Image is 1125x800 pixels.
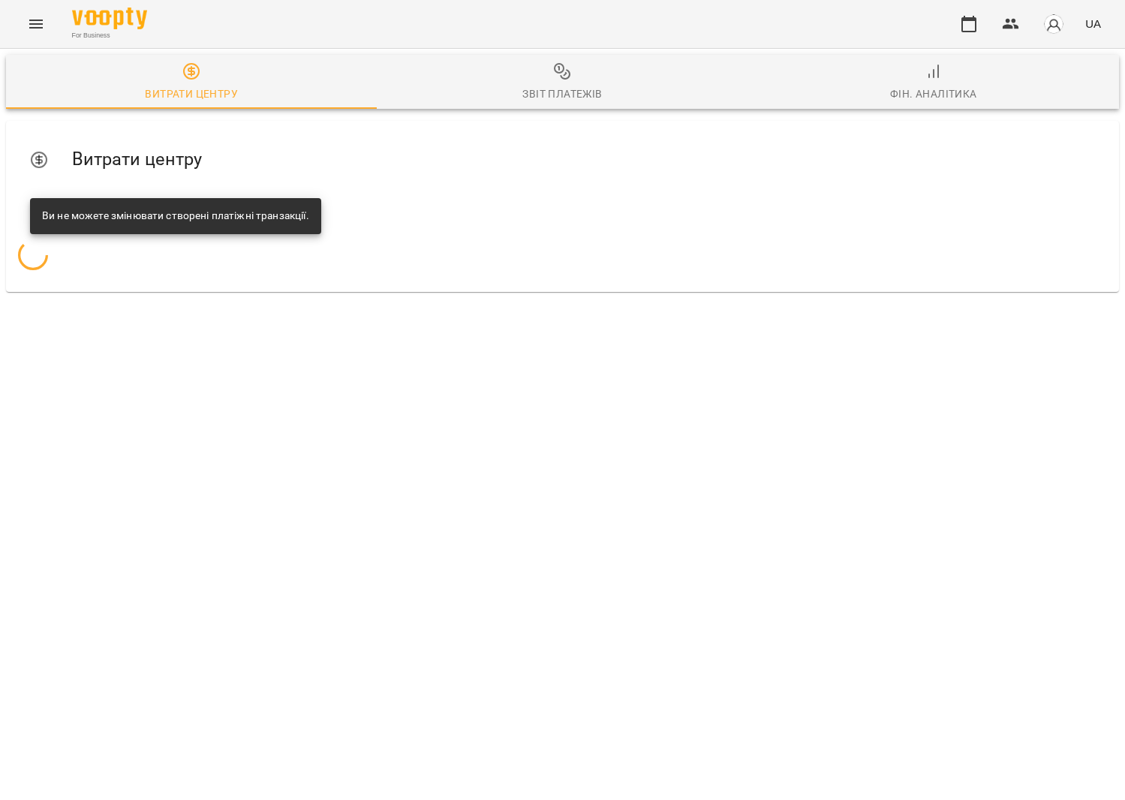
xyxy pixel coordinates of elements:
[522,85,602,103] div: Звіт платежів
[890,85,977,103] div: Фін. Аналітика
[18,6,54,42] button: Menu
[42,203,309,230] div: Ви не можете змінювати створені платіжні транзакції.
[72,8,147,29] img: Voopty Logo
[72,148,1095,171] h5: Витрати центру
[1085,16,1101,32] span: UA
[1079,10,1107,38] button: UA
[72,31,147,41] span: For Business
[1043,14,1064,35] img: avatar_s.png
[145,85,238,103] div: Витрати центру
